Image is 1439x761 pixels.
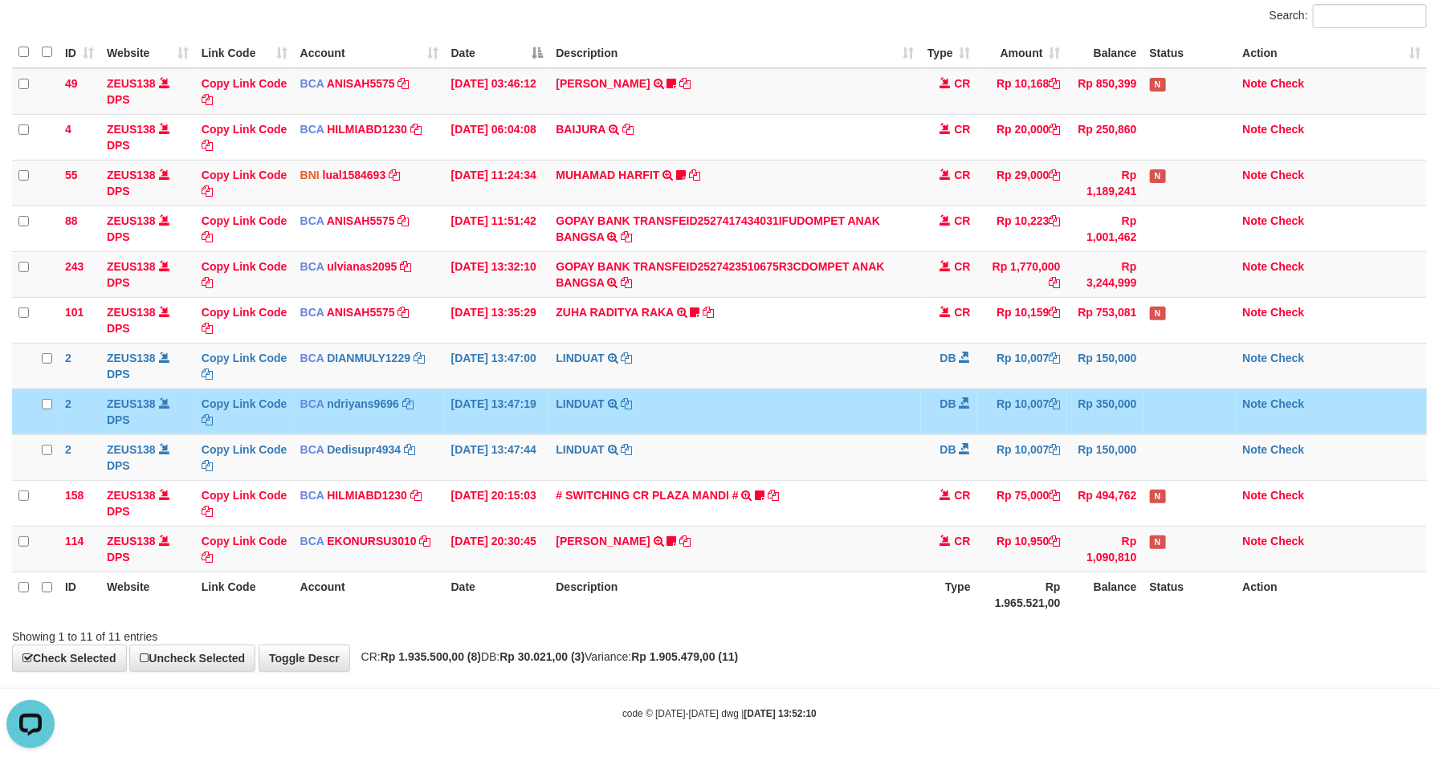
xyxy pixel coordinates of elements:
[921,572,977,617] th: Type
[622,123,634,136] a: Copy BAIJURA to clipboard
[202,443,287,472] a: Copy Link Code
[410,123,422,136] a: Copy HILMIABD1230 to clipboard
[202,306,287,335] a: Copy Link Code
[1067,206,1143,251] td: Rp 1,001,462
[327,77,395,90] a: ANISAH5575
[381,650,481,663] strong: Rp 1.935.500,00 (8)
[1270,77,1304,90] a: Check
[1270,169,1304,181] a: Check
[202,169,287,197] a: Copy Link Code
[445,68,550,115] td: [DATE] 03:46:12
[1150,535,1166,549] span: Has Note
[107,489,156,502] a: ZEUS138
[1270,306,1304,319] a: Check
[65,352,71,364] span: 2
[445,572,550,617] th: Date
[12,645,127,672] a: Check Selected
[621,276,632,289] a: Copy GOPAY BANK TRANSFEID2527423510675R3CDOMPET ANAK BANGSA to clipboard
[259,645,350,672] a: Toggle Descr
[622,352,633,364] a: Copy LINDUAT to clipboard
[445,526,550,572] td: [DATE] 20:30:45
[1067,114,1143,160] td: Rp 250,860
[65,535,84,547] span: 114
[100,480,195,526] td: DPS
[327,443,401,456] a: Dedisupr4934
[1270,4,1427,28] label: Search:
[65,489,84,502] span: 158
[768,489,780,502] a: Copy # SWITCHING CR PLAZA MANDI # to clipboard
[977,572,1067,617] th: Rp 1.965.521,00
[744,708,817,719] strong: [DATE] 13:52:10
[1242,77,1267,90] a: Note
[202,489,287,518] a: Copy Link Code
[1050,352,1061,364] a: Copy Rp 10,007 to clipboard
[107,77,156,90] a: ZEUS138
[556,214,880,243] a: GOPAY BANK TRANSFEID2527417434031IFUDOMPET ANAK BANGSA
[556,352,604,364] a: LINDUAT
[556,443,604,456] a: LINDUAT
[680,77,691,90] a: Copy INA PAUJANAH to clipboard
[65,214,78,227] span: 88
[622,443,633,456] a: Copy LINDUAT to clipboard
[1067,37,1143,68] th: Balance
[977,343,1067,389] td: Rp 10,007
[389,169,400,181] a: Copy lual1584693 to clipboard
[65,169,78,181] span: 55
[955,535,971,547] span: CR
[107,169,156,181] a: ZEUS138
[1270,443,1304,456] a: Check
[404,443,415,456] a: Copy Dedisupr4934 to clipboard
[107,260,156,273] a: ZEUS138
[977,68,1067,115] td: Rp 10,168
[402,397,414,410] a: Copy ndriyans9696 to clipboard
[977,297,1067,343] td: Rp 10,159
[1050,397,1061,410] a: Copy Rp 10,007 to clipboard
[107,123,156,136] a: ZEUS138
[1143,572,1237,617] th: Status
[556,397,604,410] a: LINDUAT
[977,114,1067,160] td: Rp 20,000
[100,572,195,617] th: Website
[100,389,195,434] td: DPS
[1050,123,1061,136] a: Copy Rp 20,000 to clipboard
[940,443,956,456] span: DB
[556,260,884,289] a: GOPAY BANK TRANSFEID2527423510675R3CDOMPET ANAK BANGSA
[556,306,673,319] a: ZUHA RADITYA RAKA
[129,645,255,672] a: Uncheck Selected
[100,297,195,343] td: DPS
[1270,214,1304,227] a: Check
[398,214,410,227] a: Copy ANISAH5575 to clipboard
[1150,490,1166,503] span: Has Note
[327,306,395,319] a: ANISAH5575
[327,123,407,136] a: HILMIABD1230
[1050,535,1061,547] a: Copy Rp 10,950 to clipboard
[300,169,320,181] span: BNI
[445,343,550,389] td: [DATE] 13:47:00
[622,397,633,410] a: Copy LINDUAT to clipboard
[398,306,410,319] a: Copy ANISAH5575 to clipboard
[202,123,287,152] a: Copy Link Code
[1067,480,1143,526] td: Rp 494,762
[1242,352,1267,364] a: Note
[955,306,971,319] span: CR
[1067,160,1143,206] td: Rp 1,189,241
[445,389,550,434] td: [DATE] 13:47:19
[107,397,156,410] a: ZEUS138
[1242,169,1267,181] a: Note
[353,650,739,663] span: CR: DB: Variance:
[420,535,431,547] a: Copy EKONURSU3010 to clipboard
[202,535,287,564] a: Copy Link Code
[977,480,1067,526] td: Rp 75,000
[65,123,71,136] span: 4
[300,397,324,410] span: BCA
[556,535,650,547] a: [PERSON_NAME]
[300,123,324,136] span: BCA
[1270,397,1304,410] a: Check
[100,251,195,297] td: DPS
[100,114,195,160] td: DPS
[1270,260,1304,273] a: Check
[445,434,550,480] td: [DATE] 13:47:44
[1050,489,1061,502] a: Copy Rp 75,000 to clipboard
[300,260,324,273] span: BCA
[1236,572,1427,617] th: Action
